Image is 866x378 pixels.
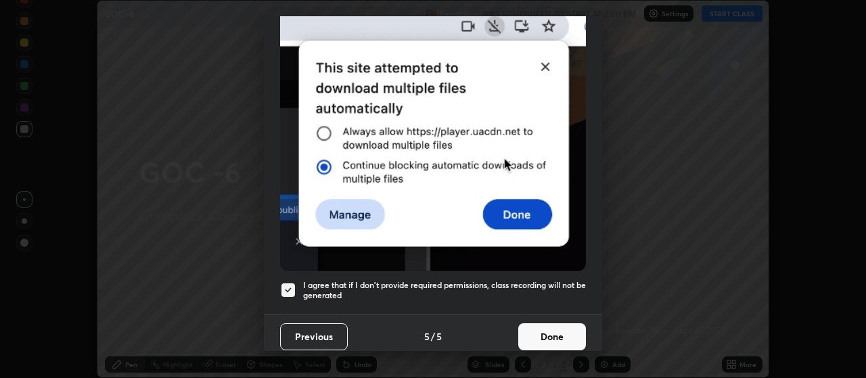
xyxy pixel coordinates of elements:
[424,329,430,344] h4: 5
[518,323,586,350] button: Done
[431,329,435,344] h4: /
[280,323,348,350] button: Previous
[303,280,586,301] h5: I agree that if I don't provide required permissions, class recording will not be generated
[436,329,442,344] h4: 5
